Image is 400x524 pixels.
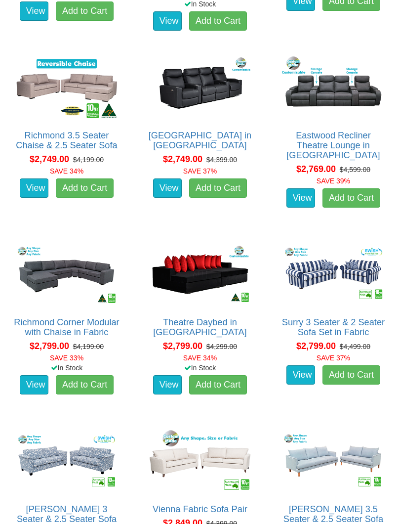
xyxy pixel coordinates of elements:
img: Tiffany 3 Seater & 2.5 Seater Sofa Set in Fabric [13,428,120,494]
span: $2,769.00 [296,164,336,174]
a: View [286,188,315,208]
span: $2,749.00 [30,154,69,164]
span: $2,799.00 [30,341,69,351]
font: SAVE 37% [183,167,217,175]
a: Add to Cart [56,1,114,21]
div: In Stock [139,363,261,373]
span: $2,799.00 [296,341,336,351]
a: Add to Cart [56,178,114,198]
del: $4,399.00 [206,156,237,164]
a: Richmond 3.5 Seater Chaise & 2.5 Seater Sofa [16,131,117,150]
img: Bond Theatre Lounge in Fabric [146,54,254,121]
img: Theatre Daybed in Fabric [146,241,254,307]
a: Surry 3 Seater & 2 Seater Sofa Set in Fabric [282,317,385,337]
del: $4,299.00 [206,343,237,350]
a: View [153,375,182,395]
span: $2,749.00 [163,154,202,164]
a: Vienna Fabric Sofa Pair [153,504,247,514]
a: Add to Cart [322,365,380,385]
font: SAVE 33% [50,354,83,362]
a: Add to Cart [189,11,247,31]
font: SAVE 34% [50,167,83,175]
a: View [20,1,48,21]
a: View [286,365,315,385]
font: SAVE 37% [317,354,350,362]
img: Vienna Fabric Sofa Pair [146,428,254,494]
a: Add to Cart [189,375,247,395]
img: Eastwood Recliner Theatre Lounge in Fabric [280,54,387,121]
a: View [153,178,182,198]
img: Surry 3 Seater & 2 Seater Sofa Set in Fabric [280,241,387,307]
a: View [20,178,48,198]
del: $4,199.00 [73,156,104,164]
a: View [20,375,48,395]
img: Marley 3.5 Seater & 2.5 Seater Sofa Set [280,428,387,494]
a: Theatre Daybed in [GEOGRAPHIC_DATA] [153,317,246,337]
del: $4,199.00 [73,343,104,350]
font: SAVE 34% [183,354,217,362]
div: In Stock [5,363,128,373]
img: Richmond 3.5 Seater Chaise & 2.5 Seater Sofa [13,54,120,121]
a: View [153,11,182,31]
font: SAVE 39% [317,177,350,185]
a: [GEOGRAPHIC_DATA] in [GEOGRAPHIC_DATA] [149,131,252,150]
a: Add to Cart [322,188,380,208]
a: Eastwood Recliner Theatre Lounge in [GEOGRAPHIC_DATA] [286,131,380,160]
span: $2,799.00 [163,341,202,351]
a: Add to Cart [56,375,114,395]
a: Add to Cart [189,178,247,198]
del: $4,599.00 [340,166,370,174]
a: Richmond Corner Modular with Chaise in Fabric [14,317,119,337]
del: $4,499.00 [340,343,370,350]
img: Richmond Corner Modular with Chaise in Fabric [13,241,120,307]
